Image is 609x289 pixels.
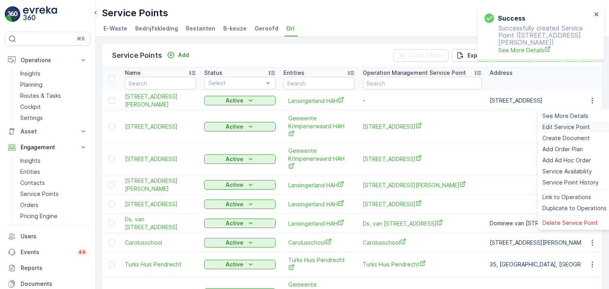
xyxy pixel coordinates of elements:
[20,179,45,187] p: Contacts
[20,157,40,165] p: Insights
[21,143,75,151] p: Engagement
[288,238,350,247] span: Carolusschool
[112,50,162,61] p: Service Points
[226,97,243,105] p: Active
[125,155,196,163] span: [STREET_ADDRESS]
[109,97,115,104] div: Toggle Row Selected
[498,13,525,23] h3: Success
[109,124,115,130] div: Toggle Row Selected
[226,219,243,227] p: Active
[204,200,276,209] button: Active
[542,167,592,175] span: Service Availability
[226,123,243,131] p: Active
[363,69,466,77] p: Operation Management Service Point
[125,155,196,163] a: Groenplaats 8, 2924VT te Krimpen aan den IJssel
[226,239,243,247] p: Active
[204,260,276,269] button: Active
[17,90,90,101] a: Routes & Tasks
[135,25,178,32] span: Bedrijfskleding
[542,219,598,227] span: Delete Service Point
[288,114,350,139] a: Gemeente Krimpenerwaard HAH
[20,190,59,198] p: Service Points
[109,261,115,268] div: Toggle Row Selected
[21,127,75,135] p: Asset
[5,124,90,139] button: Asset
[109,220,115,226] div: Toggle Row Selected
[204,219,276,228] button: Active
[283,77,355,89] input: Search
[288,200,350,208] a: Lansingerland HAH
[363,200,482,208] span: [STREET_ADDRESS]
[20,92,61,100] p: Routes & Tasks
[17,211,90,222] a: Pricing Engine
[393,49,448,62] button: Clear Filters
[20,168,40,176] p: Entities
[226,155,243,163] p: Active
[363,260,482,268] span: Turks Huis Pendrecht
[363,77,482,89] input: Search
[283,69,304,77] p: Entities
[109,182,115,188] div: Toggle Row Selected
[17,188,90,200] a: Service Points
[204,96,276,105] button: Active
[223,25,247,32] span: B-keuze
[204,238,276,247] button: Active
[21,56,75,64] p: Operations
[125,200,196,208] a: Emmastraat 13, 2665CR te Bleiswijk
[125,77,196,89] input: Search
[363,181,482,189] a: Gouwestraat 21, 2652DW te Berkel en Rodenrijs
[5,228,90,244] a: Users
[542,145,583,153] span: Add Order Plan
[363,122,482,131] span: [STREET_ADDRESS]
[125,93,196,108] span: [STREET_ADDRESS][PERSON_NAME]
[164,50,192,60] button: Add
[5,260,90,276] a: Reports
[17,101,90,112] a: Cockpit
[125,177,196,193] span: [STREET_ADDRESS][PERSON_NAME]
[5,244,90,260] a: Events44
[363,181,482,189] span: [STREET_ADDRESS][PERSON_NAME]
[288,147,350,171] a: Gemeente Krimpenerwaard HAH
[452,49,490,62] button: Export
[204,122,276,131] button: Active
[20,103,41,111] p: Cockpit
[125,123,196,131] a: Kerkweg 145, 2935LA te Ouderkerk aan den IJssel
[5,52,90,68] button: Operations
[363,155,482,163] a: Groenplaats 8, 2924VT te Krimpen aan den IJssel
[498,46,592,54] a: See More Details
[23,6,57,22] img: logo_light-DOdMpM7g.png
[186,25,215,32] span: Restanten
[363,238,482,247] a: Carolusschool
[125,200,196,208] span: [STREET_ADDRESS]
[5,6,21,22] img: logo
[125,215,196,231] a: Ds. van Couwenhovelaan 1, 2661HR te Bergschenhoek
[226,260,243,268] p: Active
[288,219,350,228] a: Lansingerland HAH
[102,7,168,19] p: Service Points
[17,200,90,211] a: Orders
[288,181,350,189] a: Lansingerland HAH
[209,79,263,87] p: Select
[542,134,590,142] span: Create Document
[542,193,591,201] span: Link to Operations
[363,155,482,163] span: [STREET_ADDRESS]
[490,69,513,77] p: Address
[109,201,115,207] div: Toggle Row Selected
[363,219,482,228] a: Ds. van Couwenhovelaan 1, 2661HR te Bergschenhoek
[125,260,196,268] a: Turks Huis Pendrecht
[21,248,72,256] p: Events
[109,240,115,246] div: Toggle Row Selected
[79,249,86,255] p: 44
[17,177,90,188] a: Contacts
[125,239,196,247] a: Carolusschool
[363,97,482,105] p: -
[542,112,588,120] span: See More Details
[542,204,607,212] span: Duplicate to Operations
[255,25,278,32] span: Geroofd
[17,79,90,90] a: Planning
